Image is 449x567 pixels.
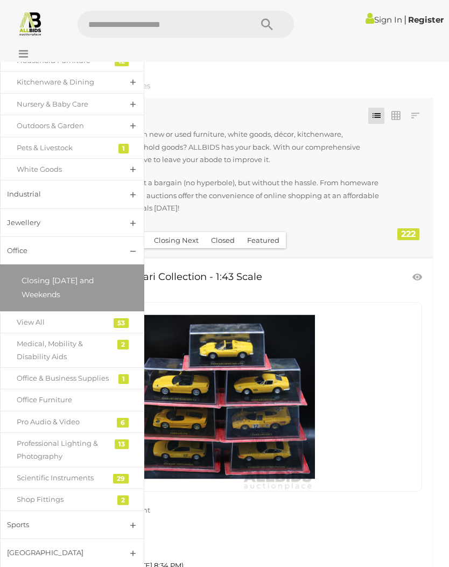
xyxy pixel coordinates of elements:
span: Closing [DATE] and Weekends [22,276,94,299]
div: White Goods [17,163,111,176]
div: 29 [113,474,129,484]
div: Shop Fittings [17,493,111,506]
div: 1 [118,374,129,384]
a: Closing [DATE] and Weekends [5,270,139,305]
div: Nursery & Baby Care [17,98,111,110]
div: Medical, Mobility & Disability Aids [17,338,111,363]
div: Kitchenware & Dining [17,76,111,88]
button: Closed [205,232,241,249]
a: [GEOGRAPHIC_DATA] Taren Point ALLBIDS SYDNEY Warehouse Freight or Local Pickup [22,500,422,555]
div: Office [7,244,111,257]
div: Industrial [7,188,111,200]
div: Outdoors & Garden [17,120,111,132]
div: 53 [114,318,129,328]
div: 2 [117,495,129,505]
button: Closing Next [148,232,205,249]
div: Sports [7,519,111,531]
button: Featured [241,232,286,249]
button: Search [240,11,294,38]
div: Pro Audio & Video [17,416,111,428]
div: [GEOGRAPHIC_DATA] [7,547,111,559]
span: | [404,13,406,25]
a: Sign In [366,15,402,25]
a: Register [408,15,444,25]
a: Seven Diecast Yellow Ferrari Collection - 1:43 Scale [19,302,422,492]
a: Seven Diecast Yellow Ferrari Collection - 1:43 Scale 55127-14 [19,272,357,296]
div: Jewellery [7,216,111,229]
div: Office & Business Supplies [17,372,111,384]
img: Seven Diecast Yellow Ferrari Collection - 1:43 Scale [127,303,315,491]
div: Professional Lighting & Photography [17,437,111,463]
div: 1 [118,144,129,153]
p: Looking to spruce up your home with new or used furniture, white goods, décor, kitchenware, appli... [16,128,383,166]
div: Office Furniture [17,394,111,406]
div: Pets & Livestock [17,142,111,154]
div: 2 [117,340,129,349]
img: Allbids.com.au [18,11,43,36]
div: 13 [115,439,129,449]
div: 6 [117,418,129,428]
div: Scientific Instruments [17,472,111,484]
p: It gets better: you can buy them all at a bargain (no hyperbole), but without the hassle. From ho... [16,177,383,214]
div: View All [17,316,111,328]
div: 222 [397,228,419,240]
